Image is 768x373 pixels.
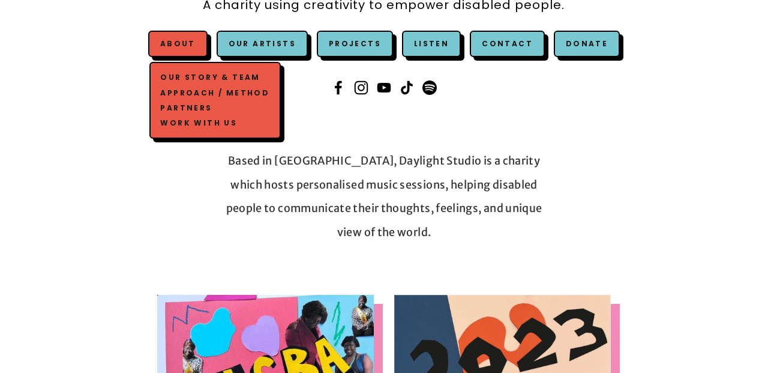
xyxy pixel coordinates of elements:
a: Donate [554,31,620,57]
a: Work with us [158,115,272,130]
a: Our Artists [217,31,308,57]
a: Contact [470,31,545,57]
a: Listen [414,38,449,49]
a: Our Story & Team [158,70,272,85]
a: Approach / Method [158,85,272,100]
a: About [160,38,196,49]
p: Based in [GEOGRAPHIC_DATA], Daylight Studio is a charity which hosts personalised music sessions,... [217,149,551,244]
a: Partners [158,100,272,115]
a: Projects [317,31,393,57]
